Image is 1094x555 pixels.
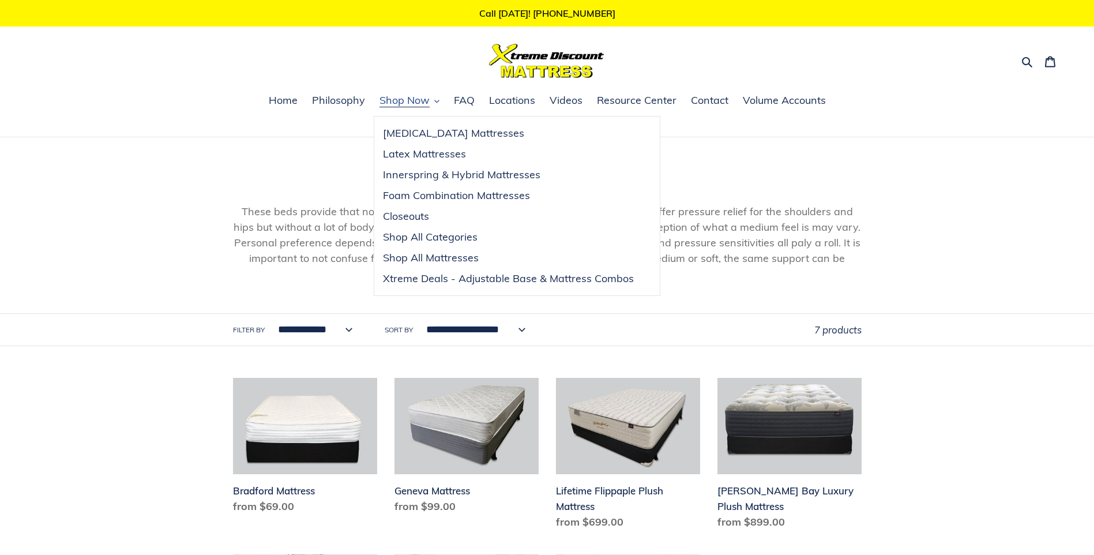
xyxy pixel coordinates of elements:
[383,251,479,265] span: Shop All Mattresses
[374,92,445,110] button: Shop Now
[544,92,588,110] a: Videos
[374,268,642,289] a: Xtreme Deals - Adjustable Base & Mattress Combos
[379,93,430,107] span: Shop Now
[591,92,682,110] a: Resource Center
[383,209,429,223] span: Closeouts
[814,324,862,336] span: 7 products
[374,164,642,185] a: Innerspring & Hybrid Mattresses
[448,92,480,110] a: FAQ
[489,93,535,107] span: Locations
[233,204,862,282] p: These beds provide that not too soft, not too firm feel that many sleeper prefer. They offer pres...
[263,92,303,110] a: Home
[374,185,642,206] a: Foam Combination Mattresses
[374,144,642,164] a: Latex Mattresses
[556,378,700,534] a: Lifetime Flippaple Plush Mattress
[383,230,478,244] span: Shop All Categories
[374,227,642,247] a: Shop All Categories
[454,93,475,107] span: FAQ
[685,92,734,110] a: Contact
[312,93,365,107] span: Philosophy
[383,126,524,140] span: [MEDICAL_DATA] Mattresses
[743,93,826,107] span: Volume Accounts
[483,92,541,110] a: Locations
[394,378,539,519] a: Geneva Mattress
[374,206,642,227] a: Closeouts
[374,247,642,268] a: Shop All Mattresses
[306,92,371,110] a: Philosophy
[383,272,634,286] span: Xtreme Deals - Adjustable Base & Mattress Combos
[269,93,298,107] span: Home
[737,92,832,110] a: Volume Accounts
[383,147,466,161] span: Latex Mattresses
[489,44,604,78] img: Xtreme Discount Mattress
[691,93,728,107] span: Contact
[550,93,582,107] span: Videos
[383,189,530,202] span: Foam Combination Mattresses
[383,168,540,182] span: Innerspring & Hybrid Mattresses
[385,325,413,335] label: Sort by
[233,325,265,335] label: Filter by
[717,378,862,534] a: Chadwick Bay Luxury Plush Mattress
[233,378,377,519] a: Bradford Mattress
[597,93,676,107] span: Resource Center
[374,123,642,144] a: [MEDICAL_DATA] Mattresses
